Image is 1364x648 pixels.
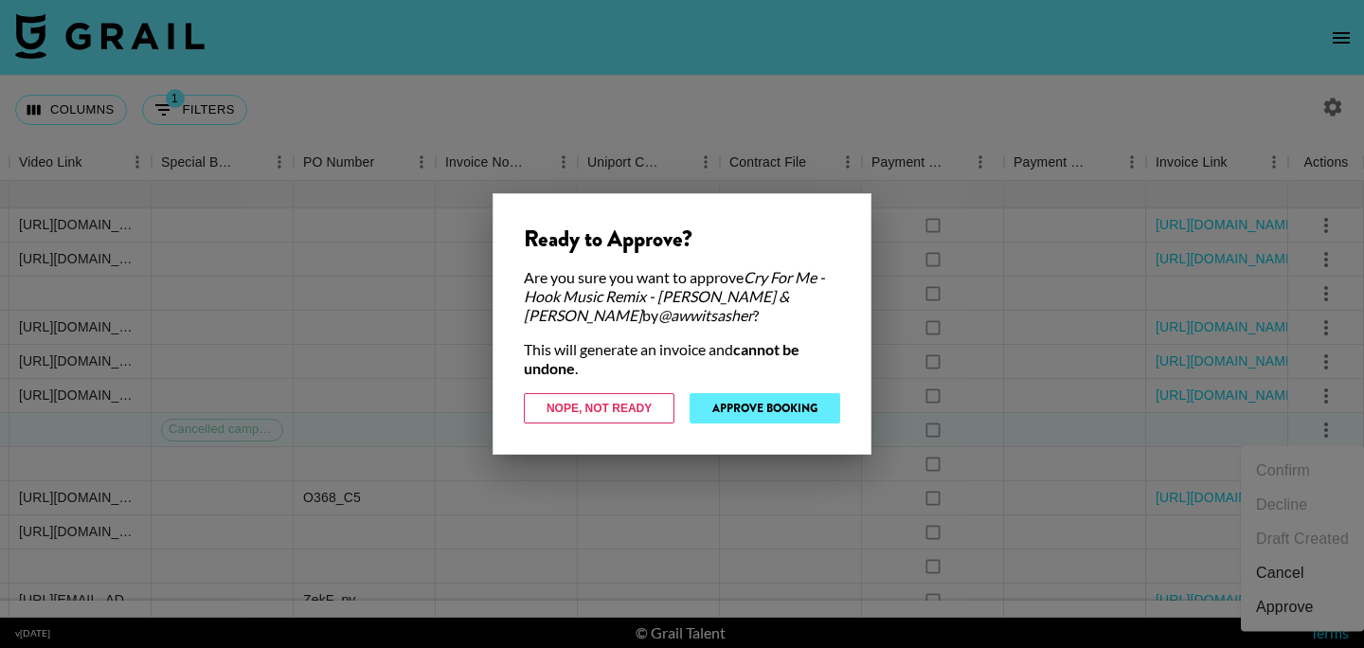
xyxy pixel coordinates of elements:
[524,225,840,253] div: Ready to Approve?
[658,306,753,324] em: @ awwitsasher
[690,393,840,423] button: Approve Booking
[524,268,825,324] em: Cry For Me - Hook Music Remix - [PERSON_NAME] & [PERSON_NAME]
[524,340,799,377] strong: cannot be undone
[524,268,840,325] div: Are you sure you want to approve by ?
[524,340,840,378] div: This will generate an invoice and .
[524,393,674,423] button: Nope, Not Ready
